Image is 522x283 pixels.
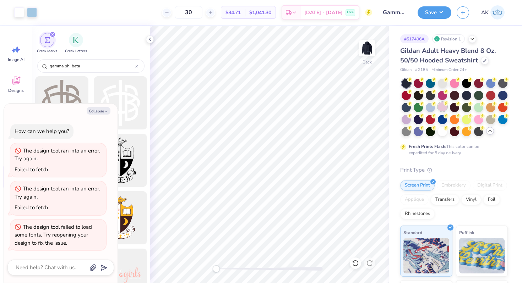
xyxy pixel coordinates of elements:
[37,49,57,54] span: Greek Marks
[483,194,500,205] div: Foil
[400,209,435,219] div: Rhinestones
[409,143,496,156] div: This color can be expedited for 5 day delivery.
[37,33,57,54] div: filter for Greek Marks
[8,88,24,93] span: Designs
[175,6,202,19] input: – –
[347,10,354,15] span: Free
[363,59,372,65] div: Back
[249,9,271,16] span: $1,041.30
[400,67,412,73] span: Gildan
[473,180,507,191] div: Digital Print
[65,33,87,54] div: filter for Greek Letters
[304,9,343,16] span: [DATE] - [DATE]
[15,128,69,135] div: How can we help you?
[400,180,435,191] div: Screen Print
[432,34,465,43] div: Revision 1
[15,185,100,200] div: The design tool ran into an error. Try again.
[87,107,110,115] button: Collapse
[65,49,87,54] span: Greek Letters
[15,223,92,246] div: The design tool failed to load some fonts. Try reopening your design to fix the issue.
[415,67,428,73] span: # G185
[65,33,87,54] button: filter button
[8,57,25,62] span: Image AI
[377,5,412,20] input: Untitled Design
[403,238,449,273] img: Standard
[431,67,467,73] span: Minimum Order: 24 +
[360,41,374,55] img: Back
[403,229,422,236] span: Standard
[418,6,451,19] button: Save
[400,166,508,174] div: Print Type
[15,166,48,173] div: Failed to fetch
[37,33,57,54] button: filter button
[459,238,505,273] img: Puff Ink
[459,229,474,236] span: Puff Ink
[490,5,505,20] img: Alicia Kim
[431,194,459,205] div: Transfers
[15,147,100,162] div: The design tool ran into an error. Try again.
[213,265,220,272] div: Accessibility label
[225,9,241,16] span: $34.71
[409,144,446,149] strong: Fresh Prints Flash:
[44,37,50,43] img: Greek Marks Image
[400,34,429,43] div: # 517406A
[400,46,496,65] span: Gildan Adult Heavy Blend 8 Oz. 50/50 Hooded Sweatshirt
[15,204,48,211] div: Failed to fetch
[461,194,481,205] div: Vinyl
[400,194,429,205] div: Applique
[49,62,135,70] input: Try "Alpha"
[72,37,80,44] img: Greek Letters Image
[478,5,508,20] a: AK
[437,180,471,191] div: Embroidery
[481,9,489,17] span: AK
